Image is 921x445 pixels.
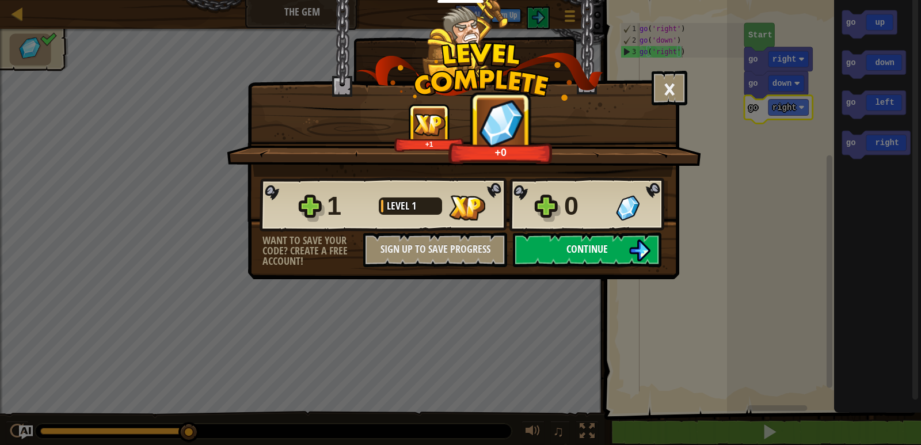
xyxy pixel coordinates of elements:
[449,195,485,220] img: XP Gained
[478,98,524,147] img: Gems Gained
[566,242,608,256] span: Continue
[363,233,507,267] button: Sign Up to Save Progress
[616,195,640,220] img: Gems Gained
[513,233,661,267] button: Continue
[629,239,650,261] img: Continue
[452,146,550,159] div: +0
[413,113,446,136] img: XP Gained
[327,188,372,225] div: 1
[387,199,412,213] span: Level
[262,235,363,267] div: Want to save your code? Create a free account!
[564,188,609,225] div: 0
[397,140,462,149] div: +1
[356,43,603,101] img: level_complete.png
[652,71,687,105] button: ×
[412,199,416,213] span: 1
